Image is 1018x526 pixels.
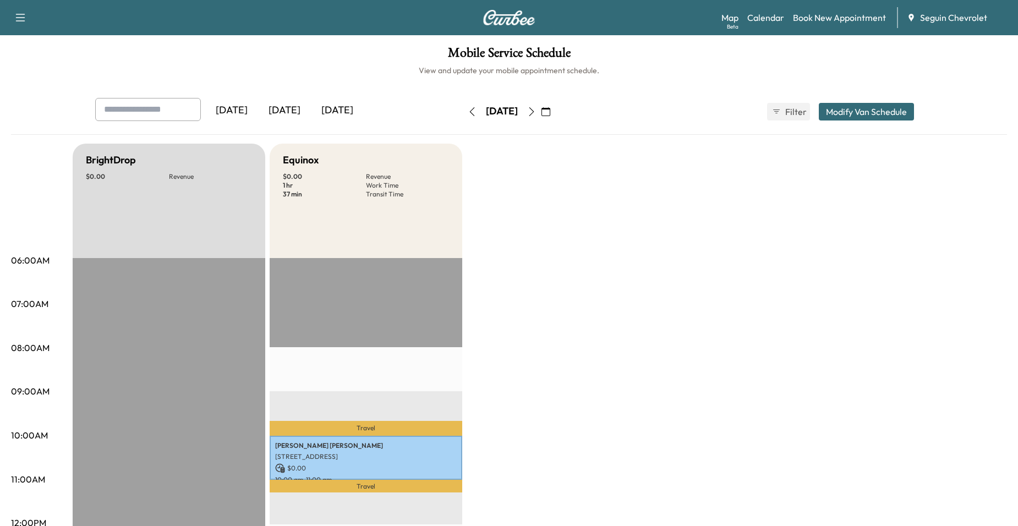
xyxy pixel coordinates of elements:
p: Travel [270,421,462,436]
div: [DATE] [311,98,364,123]
h1: Mobile Service Schedule [11,46,1007,65]
p: Revenue [169,172,252,181]
div: Beta [727,23,738,31]
p: 10:00 am - 11:00 am [275,475,457,484]
p: 37 min [283,190,366,199]
button: Filter [767,103,810,120]
p: $ 0.00 [275,463,457,473]
button: Modify Van Schedule [819,103,914,120]
p: $ 0.00 [283,172,366,181]
div: [DATE] [486,105,518,118]
p: Travel [270,480,462,492]
h6: View and update your mobile appointment schedule. [11,65,1007,76]
div: [DATE] [205,98,258,123]
div: [DATE] [258,98,311,123]
h5: Equinox [283,152,319,168]
a: Calendar [747,11,784,24]
p: Revenue [366,172,449,181]
p: 06:00AM [11,254,50,267]
a: Book New Appointment [793,11,886,24]
p: 1 hr [283,181,366,190]
a: MapBeta [721,11,738,24]
p: $ 0.00 [86,172,169,181]
h5: BrightDrop [86,152,136,168]
p: 11:00AM [11,473,45,486]
p: 08:00AM [11,341,50,354]
p: Work Time [366,181,449,190]
p: 10:00AM [11,429,48,442]
p: 09:00AM [11,385,50,398]
span: Filter [785,105,805,118]
p: [PERSON_NAME] [PERSON_NAME] [275,441,457,450]
p: 07:00AM [11,297,48,310]
img: Curbee Logo [483,10,535,25]
p: [STREET_ADDRESS] [275,452,457,461]
p: Transit Time [366,190,449,199]
span: Seguin Chevrolet [920,11,987,24]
